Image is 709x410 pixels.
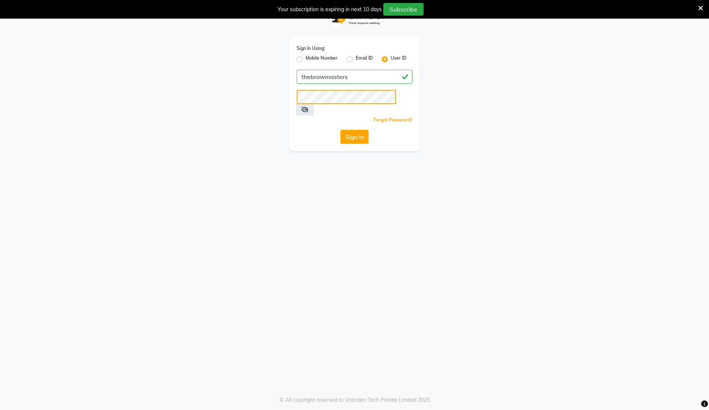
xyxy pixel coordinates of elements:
label: Sign In Using: [297,45,325,52]
label: Mobile Number [306,55,338,64]
a: Forgot Password? [374,117,412,123]
input: Username [297,90,396,104]
label: Email ID [356,55,373,64]
label: User ID [391,55,406,64]
div: Your subscription is expiring in next 10 days [278,6,382,13]
button: Sign In [340,130,369,144]
button: Subscribe [383,3,424,16]
input: Username [297,70,412,84]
